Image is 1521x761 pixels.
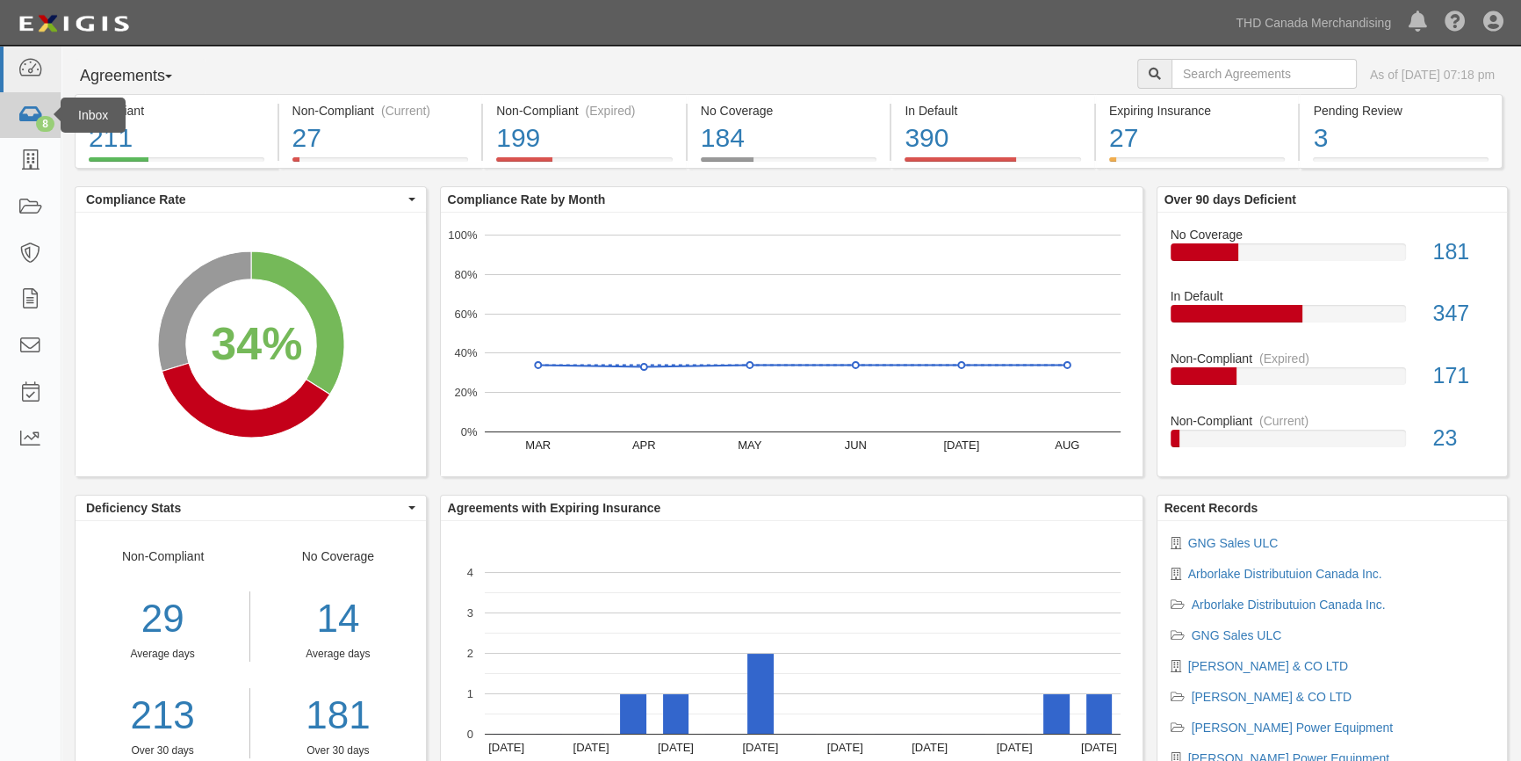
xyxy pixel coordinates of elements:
a: No Coverage184 [688,157,890,171]
div: 390 [905,120,1081,157]
a: In Default347 [1171,287,1495,350]
div: 211 [89,120,264,157]
text: [DATE] [826,741,862,754]
text: 40% [454,346,477,359]
div: No Coverage [1157,226,1508,243]
div: 184 [701,120,877,157]
text: 60% [454,307,477,320]
div: Average days [76,647,249,662]
div: 199 [496,120,673,157]
a: 181 [263,688,412,743]
div: (Expired) [586,102,636,120]
div: 171 [1419,360,1507,392]
text: [DATE] [943,438,979,452]
a: Arborlake Distributuion Canada Inc. [1192,598,1386,612]
a: [PERSON_NAME] Power Equipment [1192,721,1394,735]
div: Non-Compliant (Expired) [496,102,673,120]
text: 3 [466,606,472,620]
a: In Default390 [891,157,1094,171]
div: (Current) [381,102,430,120]
button: Deficiency Stats [76,496,426,520]
a: GNG Sales ULC [1188,536,1279,550]
a: Pending Review3 [1300,157,1503,171]
span: Compliance Rate [86,191,404,208]
text: 80% [454,268,477,281]
svg: A chart. [76,213,426,476]
a: Non-Compliant(Current)23 [1171,412,1495,461]
text: [DATE] [1080,741,1116,754]
div: 347 [1419,298,1507,330]
text: [DATE] [573,741,609,754]
b: Over 90 days Deficient [1164,192,1296,207]
text: [DATE] [912,741,948,754]
text: [DATE] [996,741,1032,754]
text: 0% [460,425,477,438]
div: Non-Compliant [1157,412,1508,430]
a: GNG Sales ULC [1192,628,1282,642]
a: Non-Compliant(Expired)199 [483,157,686,171]
div: In Default [905,102,1081,120]
div: 3 [1313,120,1489,157]
b: Compliance Rate by Month [448,192,606,207]
text: APR [631,438,655,452]
text: MAY [738,438,762,452]
div: 8 [36,116,54,132]
b: Agreements with Expiring Insurance [448,501,661,515]
div: 34% [211,311,302,376]
button: Agreements [75,59,206,94]
a: Compliant211 [75,157,278,171]
a: Arborlake Distributuion Canada Inc. [1188,567,1382,581]
div: (Current) [1259,412,1308,430]
div: Over 30 days [76,743,249,758]
i: Help Center - Complianz [1445,12,1466,33]
a: 213 [76,688,249,743]
a: Non-Compliant(Expired)171 [1171,350,1495,412]
div: (Expired) [1259,350,1309,367]
b: Recent Records [1164,501,1258,515]
div: 23 [1419,423,1507,454]
text: 2 [466,647,472,660]
text: [DATE] [657,741,693,754]
text: 4 [466,566,472,579]
div: Pending Review [1313,102,1489,120]
div: Expiring Insurance [1109,102,1286,120]
text: MAR [525,438,551,452]
button: Compliance Rate [76,187,426,212]
div: 181 [1419,236,1507,268]
a: Non-Compliant(Current)27 [279,157,482,171]
text: 0 [466,728,472,741]
input: Search Agreements [1171,59,1357,89]
div: Inbox [61,98,126,133]
div: Non-Compliant [1157,350,1508,367]
div: Over 30 days [263,743,412,758]
div: Average days [263,647,412,662]
text: 100% [448,228,478,242]
div: 27 [292,120,469,157]
div: In Default [1157,287,1508,305]
svg: A chart. [441,213,1143,476]
span: Deficiency Stats [86,499,404,517]
text: [DATE] [742,741,778,754]
a: [PERSON_NAME] & CO LTD [1192,690,1352,704]
a: THD Canada Merchandising [1227,5,1400,40]
text: [DATE] [488,741,524,754]
div: Non-Compliant [76,547,250,758]
div: 14 [263,591,412,647]
text: 1 [466,687,472,700]
div: No Coverage [250,547,425,758]
img: logo-5460c22ac91f19d4615b14bd174203de0afe785f0fc80cf4dbbc73dc1793850b.png [13,8,134,40]
div: 27 [1109,120,1286,157]
div: As of [DATE] 07:18 pm [1370,66,1495,83]
div: 29 [76,591,249,647]
div: Compliant [89,102,264,120]
text: AUG [1055,438,1079,452]
a: [PERSON_NAME] & CO LTD [1188,659,1349,673]
text: JUN [844,438,866,452]
a: No Coverage181 [1171,226,1495,288]
div: No Coverage [701,102,877,120]
a: Expiring Insurance27 [1096,157,1299,171]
